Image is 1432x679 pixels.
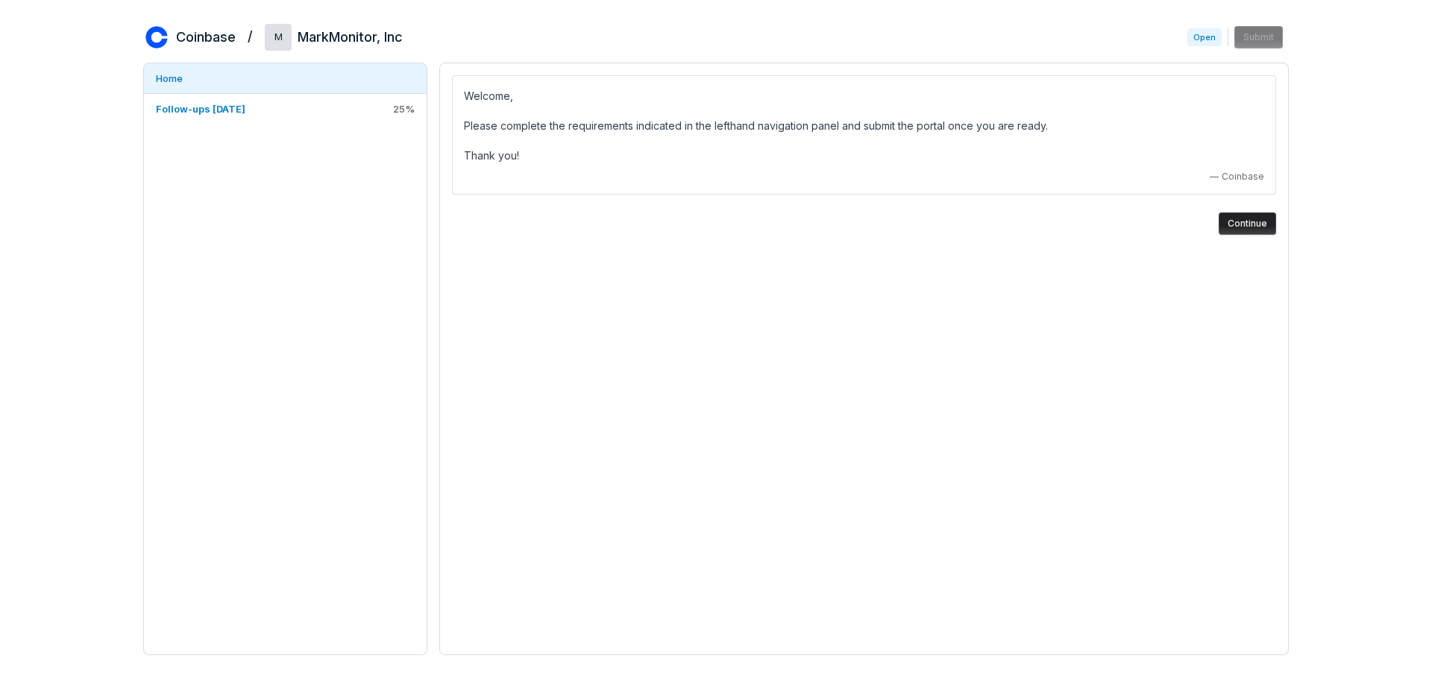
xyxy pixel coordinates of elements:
a: Home [144,63,427,93]
span: Open [1187,28,1222,46]
h2: / [248,24,253,46]
span: — [1210,171,1219,183]
span: Follow-ups [DATE] [156,103,245,115]
h2: MarkMonitor, Inc [298,28,402,47]
button: Continue [1219,212,1276,235]
a: Follow-ups [DATE]25% [144,94,427,124]
h2: Coinbase [176,28,236,47]
p: Welcome, [464,87,1264,105]
span: 25 % [393,102,415,116]
p: Please complete the requirements indicated in the lefthand navigation panel and submit the portal... [464,117,1264,135]
span: Coinbase [1222,171,1264,183]
p: Thank you! [464,147,1264,165]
